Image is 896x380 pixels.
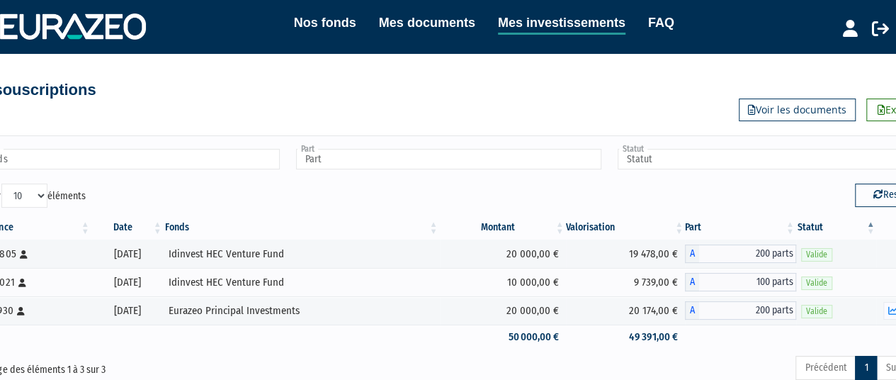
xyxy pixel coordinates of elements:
td: 9 739,00 € [566,268,685,296]
a: 1 [855,356,877,380]
a: Mes documents [379,13,475,33]
i: [Français] Personne physique [20,250,28,259]
i: [Français] Personne physique [17,307,25,315]
td: 50 000,00 € [440,325,566,350]
th: Date: activer pour trier la colonne par ordre croissant [91,216,164,240]
span: Valide [801,305,832,318]
a: Voir les documents [739,99,856,121]
a: Nos fonds [294,13,356,33]
a: FAQ [648,13,674,33]
span: Valide [801,248,832,262]
div: Eurazeo Principal Investments [169,303,435,318]
select: Afficheréléments [1,184,47,208]
div: A - Idinvest HEC Venture Fund [685,245,796,263]
span: A [685,273,699,291]
th: Statut : activer pour trier la colonne par ordre d&eacute;croissant [796,216,877,240]
th: Fonds: activer pour trier la colonne par ordre croissant [164,216,440,240]
th: Part: activer pour trier la colonne par ordre croissant [685,216,796,240]
td: 20 174,00 € [566,296,685,325]
a: Précédent [795,356,856,380]
td: 10 000,00 € [440,268,566,296]
th: Valorisation: activer pour trier la colonne par ordre croissant [566,216,685,240]
div: A - Idinvest HEC Venture Fund [685,273,796,291]
span: A [685,245,699,263]
div: [DATE] [96,275,159,290]
td: 20 000,00 € [440,240,566,268]
div: [DATE] [96,247,159,262]
td: 49 391,00 € [566,325,685,350]
div: Idinvest HEC Venture Fund [169,247,435,262]
i: [Français] Personne physique [18,279,26,287]
span: 100 parts [699,273,796,291]
td: 20 000,00 € [440,296,566,325]
span: Valide [801,276,832,290]
div: [DATE] [96,303,159,318]
div: A - Eurazeo Principal Investments [685,301,796,320]
a: Mes investissements [498,13,625,35]
th: Montant: activer pour trier la colonne par ordre croissant [440,216,566,240]
span: 200 parts [699,301,796,320]
div: Idinvest HEC Venture Fund [169,275,435,290]
td: 19 478,00 € [566,240,685,268]
span: A [685,301,699,320]
span: 200 parts [699,245,796,263]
